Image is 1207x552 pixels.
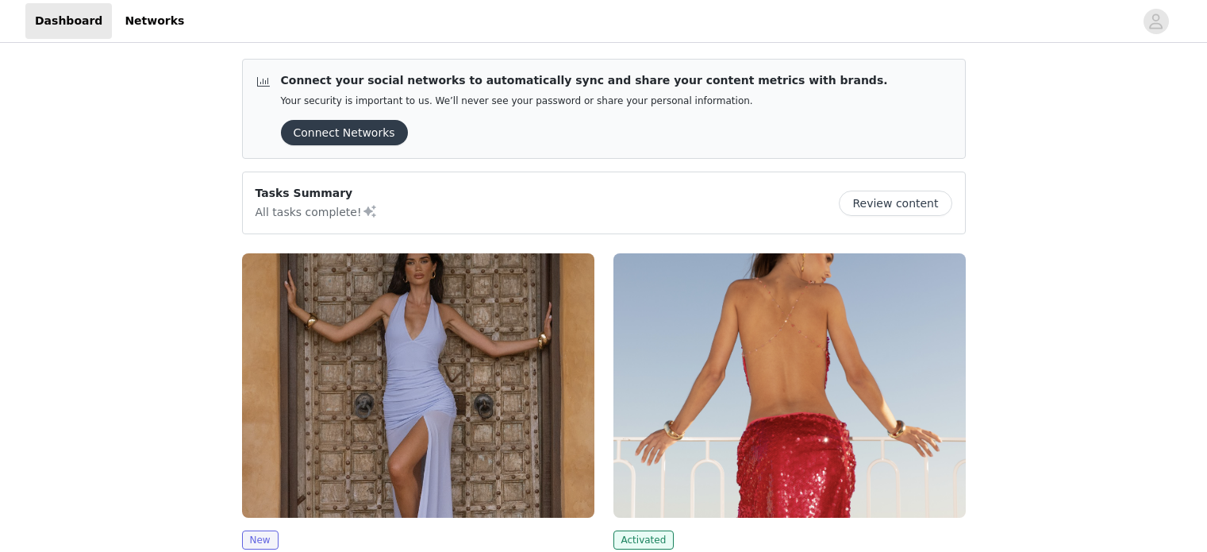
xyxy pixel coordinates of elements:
[281,120,408,145] button: Connect Networks
[242,531,279,550] span: New
[242,253,594,518] img: Peppermayo EU
[613,531,675,550] span: Activated
[613,253,966,518] img: Peppermayo EU
[115,3,194,39] a: Networks
[281,72,888,89] p: Connect your social networks to automatically sync and share your content metrics with brands.
[256,202,378,221] p: All tasks complete!
[281,95,888,107] p: Your security is important to us. We’ll never see your password or share your personal information.
[1148,9,1163,34] div: avatar
[256,185,378,202] p: Tasks Summary
[25,3,112,39] a: Dashboard
[839,191,951,216] button: Review content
